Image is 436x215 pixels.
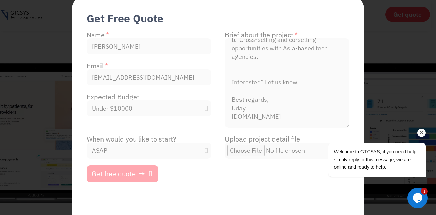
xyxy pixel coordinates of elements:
[87,38,211,54] input: Enter your full name
[92,170,136,177] span: Get free quote
[87,69,211,85] input: Enter your email address
[87,32,109,38] label: Name
[87,11,163,26] div: Get Free Quote
[307,81,429,184] iframe: chat widget
[225,136,300,143] label: Upload project detail file
[225,32,298,38] label: Brief about the project
[87,30,349,182] form: New Form
[87,136,176,143] label: When would you like to start?
[87,63,108,69] label: Email
[87,94,139,100] label: Expected Budget
[407,188,429,208] iframe: chat widget
[87,165,158,182] button: Get free quote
